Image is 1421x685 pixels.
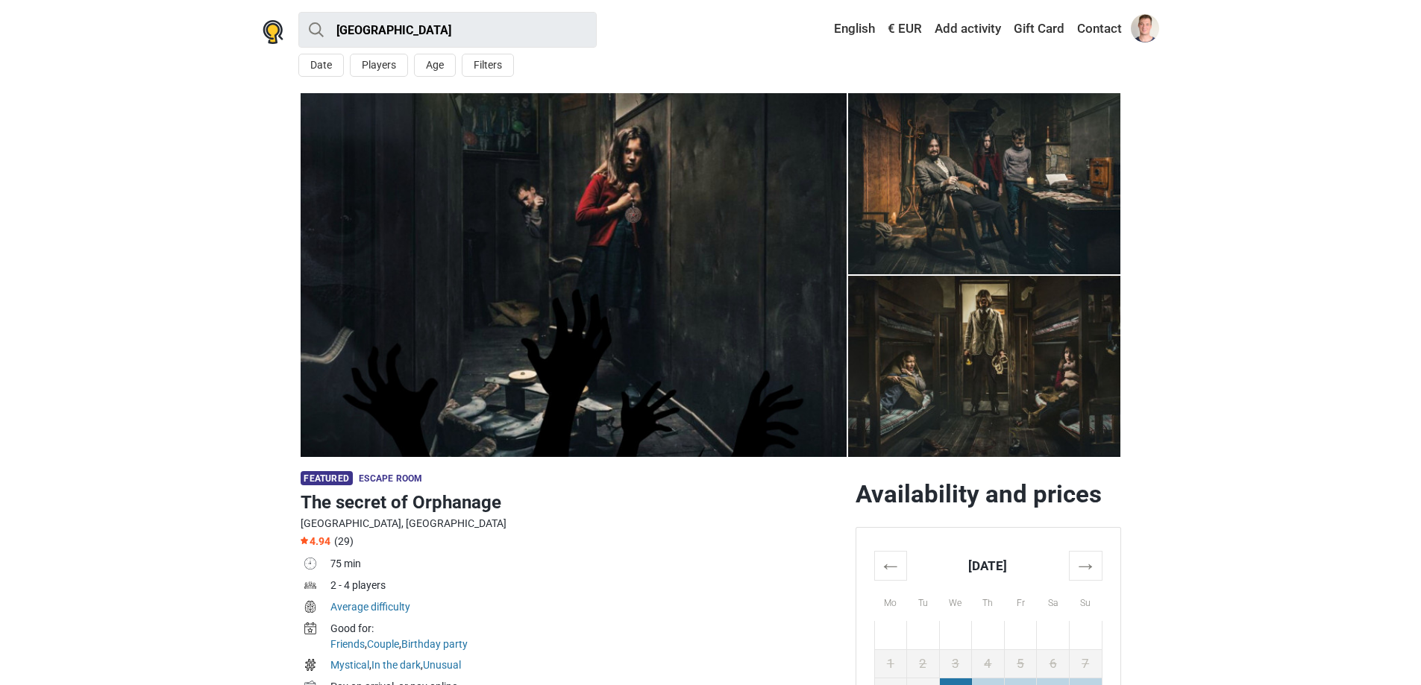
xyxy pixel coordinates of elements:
[301,516,844,531] div: [GEOGRAPHIC_DATA], [GEOGRAPHIC_DATA]
[820,16,879,42] a: English
[1069,581,1102,622] th: Su
[939,581,972,622] th: We
[301,93,847,457] a: The secret of Orphanage photo 10
[907,581,940,622] th: Tu
[972,581,1005,622] th: Th
[330,659,369,671] a: Mystical
[414,54,456,77] button: Age
[330,555,844,576] td: 75 min
[371,659,421,671] a: In the dark
[401,638,468,650] a: Birthday party
[330,576,844,598] td: 2 - 4 players
[1037,581,1070,622] th: Sa
[1004,581,1037,622] th: Fr
[972,650,1005,678] td: 4
[301,93,847,457] img: The secret of Orphanage photo 11
[848,93,1121,274] a: The secret of Orphanage photo 3
[874,650,907,678] td: 1
[330,601,410,613] a: Average difficulty
[848,276,1121,457] a: The secret of Orphanage photo 4
[1069,552,1102,581] th: →
[298,54,344,77] button: Date
[423,659,461,671] a: Unusual
[856,479,1121,509] h2: Availability and prices
[298,12,597,48] input: try “London”
[334,535,354,547] span: (29)
[330,621,844,637] div: Good for:
[824,24,834,34] img: English
[263,20,283,44] img: Nowescape logo
[367,638,399,650] a: Couple
[330,638,365,650] a: Friends
[848,276,1121,457] img: The secret of Orphanage photo 5
[874,581,907,622] th: Mo
[848,93,1121,274] img: The secret of Orphanage photo 4
[301,535,330,547] span: 4.94
[1037,650,1070,678] td: 6
[350,54,408,77] button: Players
[1073,16,1126,42] a: Contact
[462,54,514,77] button: Filters
[907,552,1070,581] th: [DATE]
[330,656,844,678] td: , ,
[301,537,308,544] img: Star
[907,650,940,678] td: 2
[330,619,844,656] td: , ,
[939,650,972,678] td: 3
[884,16,926,42] a: € EUR
[301,489,844,516] h1: The secret of Orphanage
[931,16,1005,42] a: Add activity
[1069,650,1102,678] td: 7
[359,473,422,484] span: Escape room
[874,552,907,581] th: ←
[1004,650,1037,678] td: 5
[1010,16,1068,42] a: Gift Card
[301,471,353,485] span: Featured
